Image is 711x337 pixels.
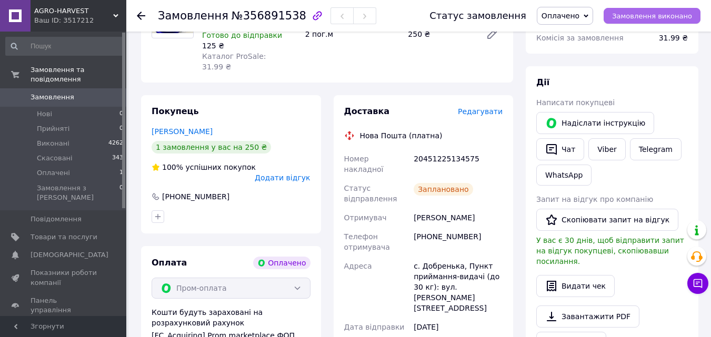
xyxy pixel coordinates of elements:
span: Оплачені [37,168,70,178]
span: 31.99 ₴ [659,34,688,42]
span: Показники роботи компанії [31,268,97,287]
div: [DATE] [412,318,505,336]
div: 125 ₴ [202,40,297,51]
span: Повідомлення [31,215,82,224]
span: Замовлення виконано [612,12,692,20]
span: [DEMOGRAPHIC_DATA] [31,250,108,260]
button: Замовлення виконано [604,8,700,24]
button: Видати чек [536,275,615,297]
a: [PERSON_NAME] [152,127,213,136]
button: Чат з покупцем [687,273,708,294]
button: Чат [536,138,584,160]
span: Товари та послуги [31,232,97,242]
span: Номер накладної [344,155,384,173]
div: 20451225134575 [412,149,505,179]
div: 250 ₴ [404,27,477,42]
div: Повернутися назад [137,11,145,21]
span: 0 [119,109,123,119]
span: Готово до відправки [202,31,282,39]
span: Покупець [152,106,199,116]
span: 0 [119,124,123,134]
span: Статус відправлення [344,184,397,203]
span: AGRO-HARVEST [34,6,113,16]
div: Ваш ID: 3517212 [34,16,126,25]
span: Нові [37,109,52,119]
div: Нова Пошта (платна) [357,130,445,141]
input: Пошук [5,37,124,56]
span: Отримувач [344,213,387,222]
span: Доставка [344,106,390,116]
button: Скопіювати запит на відгук [536,209,678,231]
a: WhatsApp [536,165,592,186]
a: Telegram [630,138,682,160]
span: Додати відгук [255,173,310,182]
span: 4262 [108,139,123,148]
div: [PERSON_NAME] [412,208,505,227]
span: Дії [536,77,549,87]
span: Замовлення з [PERSON_NAME] [37,183,119,202]
a: Редагувати [482,24,503,45]
span: Оплата [152,258,187,268]
span: Дата відправки [344,323,405,331]
span: Панель управління [31,296,97,315]
div: Статус замовлення [429,11,526,21]
a: Завантажити PDF [536,305,639,328]
span: №356891538 [232,9,306,22]
button: Надіслати інструкцію [536,112,654,134]
div: Оплачено [253,257,310,269]
div: [PHONE_NUMBER] [412,227,505,257]
span: Каталог ProSale: 31.99 ₴ [202,52,266,71]
span: Редагувати [458,107,503,116]
div: [PHONE_NUMBER] [161,191,231,202]
div: 1 замовлення у вас на 250 ₴ [152,141,271,154]
div: успішних покупок [152,162,256,172]
div: с. Добренька, Пункт приймання-видачі (до 30 кг): вул. [PERSON_NAME][STREET_ADDRESS] [412,257,505,318]
span: Замовлення [158,9,228,22]
span: У вас є 30 днів, щоб відправити запит на відгук покупцеві, скопіювавши посилання. [536,236,684,265]
span: Запит на відгук про компанію [536,195,653,203]
span: Написати покупцеві [536,98,615,107]
a: Viber [588,138,625,160]
span: Комісія за замовлення [536,34,624,42]
span: 343 [112,154,123,163]
span: Замовлення [31,93,74,102]
span: Телефон отримувача [344,232,390,251]
span: 0 [119,183,123,202]
span: Скасовані [37,154,73,163]
span: Оплачено [542,12,579,20]
span: 100% [162,163,183,171]
span: Виконані [37,139,69,148]
span: 1 [119,168,123,178]
div: 2 пог.м [301,27,404,42]
span: Прийняті [37,124,69,134]
span: Адреса [344,262,372,270]
span: Замовлення та повідомлення [31,65,126,84]
div: Заплановано [414,183,473,196]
